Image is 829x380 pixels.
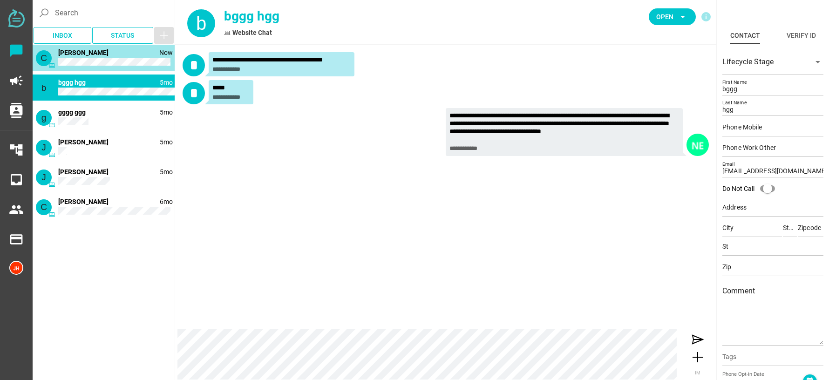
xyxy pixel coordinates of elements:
span: 27812176f0-fQm7B5loOhRQLHQ13ks4 [58,109,86,116]
i: people [9,202,24,217]
input: Phone Mobile [722,118,823,136]
input: St [722,237,823,256]
span: Inbox [53,30,72,41]
i: campaign [9,73,24,88]
button: Inbox [34,27,91,44]
div: Do Not Call [722,184,754,194]
span: b [41,83,47,93]
span: b [196,13,206,34]
span: 1744395431 [160,198,173,205]
span: 2777bd0ff9-qoexUUxg6aJsL4HCtxBs [58,138,109,146]
i: account_tree [9,142,24,157]
input: Zipcode [798,218,823,237]
input: State [783,218,797,237]
span: C [41,53,47,63]
div: Do Not Call [722,179,781,198]
i: contacts [9,103,24,118]
i: Website Chat [48,62,55,69]
div: Verify ID [787,30,816,41]
input: Zip [722,258,823,276]
i: arrow_drop_down [677,11,688,22]
i: Website Chat [48,122,55,129]
span: Status [111,30,134,41]
button: Open [649,8,696,25]
input: Address [722,198,823,217]
div: Website Chat [224,28,463,38]
input: Last Name [722,97,823,116]
i: Website Chat [48,92,55,99]
textarea: Comment [722,290,823,345]
input: Phone Work Other [722,138,823,157]
i: Website Chat [48,211,55,218]
span: 1759430446 [159,49,173,56]
img: 67e56359d79d611a4a04d293-30.png [9,261,23,275]
span: C [41,202,47,212]
span: J [41,172,46,182]
i: Website Chat [48,181,55,188]
input: Tags [722,354,823,365]
span: Open [656,11,673,22]
i: arrow_drop_down [812,56,823,68]
input: First Name [722,77,823,95]
button: Status [92,27,154,44]
span: 1747507010 [160,109,173,116]
span: IM [695,370,700,375]
span: 1747349451 [160,138,173,146]
i: Website Chat [224,30,231,36]
div: Contact [730,30,760,41]
input: City [722,218,782,237]
span: 27824e9589-He1BbtcQBfrNxuM8eGNc [58,79,86,86]
span: 2777bb8e85-W86veLkUDnjNJTRjH9yZ [58,168,109,176]
i: chat_bubble [9,43,24,58]
span: J [41,142,46,152]
span: 1747666431 [160,79,173,86]
span: 1747349366 [160,168,173,176]
img: svg+xml;base64,PD94bWwgdmVyc2lvbj0iMS4wIiBlbmNvZGluZz0iVVRGLTgiPz4KPHN2ZyB2ZXJzaW9uPSIxLjEiIHZpZX... [8,9,25,27]
div: bggg hgg [224,7,463,26]
i: Website Chat [48,151,55,158]
input: Email [722,159,823,177]
img: 67e56494d79d611a4a04d295-30.png [686,134,709,156]
i: payment [9,232,24,247]
span: 2a47cdc5d6-8YH9zdtQEn291zS6UUOw [58,49,109,56]
i: inbox [9,172,24,187]
i: info [700,11,712,22]
div: Phone Opt-in Date [722,371,803,379]
span: 26c6147c56-X7F4m7gz3ZIWvFrzr7vI [58,198,109,205]
span: g [41,113,47,122]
